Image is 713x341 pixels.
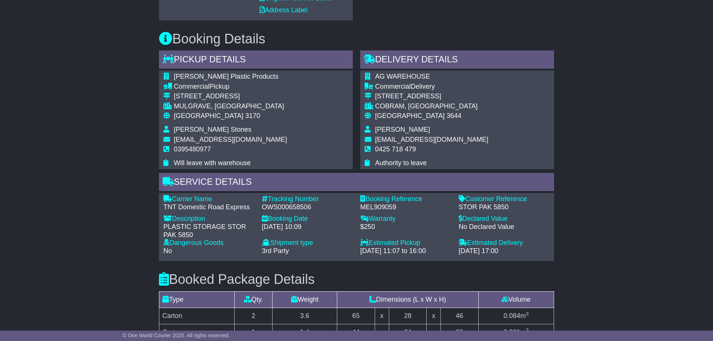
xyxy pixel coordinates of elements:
[375,136,488,143] span: [EMAIL_ADDRESS][DOMAIN_NAME]
[159,32,554,46] h3: Booking Details
[427,308,441,324] td: x
[337,308,375,324] td: 65
[375,324,389,340] td: x
[375,92,488,101] div: [STREET_ADDRESS]
[174,126,251,133] span: [PERSON_NAME] Stones
[163,203,254,212] div: TNT Domestic Road Express
[375,83,488,91] div: Delivery
[235,324,273,340] td: 1
[478,308,554,324] td: m
[375,83,411,90] span: Commercial
[163,223,254,239] div: PLASTIC STORAGE STOR PAK 5850
[360,247,451,255] div: [DATE] 11:07 to 16:00
[174,83,209,90] span: Commercial
[337,324,375,340] td: 44
[459,203,550,212] div: STOR PAK 5850
[360,195,451,203] div: Booking Reference
[262,247,289,255] span: 3rd Party
[174,159,251,167] span: Will leave with warehouse
[174,102,287,111] div: MULGRAVE, [GEOGRAPHIC_DATA]
[235,291,273,308] td: Qty.
[441,324,479,340] td: 20
[159,308,235,324] td: Carton
[526,327,529,333] sup: 3
[504,312,520,319] span: 0.084
[159,173,554,193] div: Service Details
[262,215,353,223] div: Booking Date
[478,291,554,308] td: Volume
[262,203,353,212] div: OWS000658506
[163,247,172,255] span: No
[375,145,416,153] span: 0425 718 479
[174,136,287,143] span: [EMAIL_ADDRESS][DOMAIN_NAME]
[375,126,430,133] span: [PERSON_NAME]
[174,112,243,119] span: [GEOGRAPHIC_DATA]
[163,215,254,223] div: Description
[459,215,550,223] div: Declared Value
[272,324,337,340] td: 1.4
[163,239,254,247] div: Dangerous Goods
[459,223,550,231] div: No Declared Value
[174,83,287,91] div: Pickup
[272,291,337,308] td: Weight
[526,311,529,317] sup: 3
[375,102,488,111] div: COBRAM, [GEOGRAPHIC_DATA]
[504,328,520,336] span: 0.021
[235,308,273,324] td: 2
[441,308,479,324] td: 46
[159,291,235,308] td: Type
[159,272,554,287] h3: Booked Package Details
[337,291,478,308] td: Dimensions (L x W x H)
[163,195,254,203] div: Carrier Name
[459,239,550,247] div: Estimated Delivery
[459,247,550,255] div: [DATE] 17:00
[389,324,427,340] td: 24
[459,195,550,203] div: Customer Reference
[159,50,353,71] div: Pickup Details
[123,332,230,338] span: © One World Courier 2025. All rights reserved.
[360,215,451,223] div: Warranty
[272,308,337,324] td: 3.6
[360,50,554,71] div: Delivery Details
[262,195,353,203] div: Tracking Number
[159,324,235,340] td: Carton
[262,223,353,231] div: [DATE] 10:09
[360,203,451,212] div: MEL909059
[260,6,307,14] a: Address Label
[375,308,389,324] td: x
[389,308,427,324] td: 28
[375,73,430,80] span: AG WAREHOUSE
[427,324,441,340] td: x
[446,112,461,119] span: 3644
[360,239,451,247] div: Estimated Pickup
[360,223,451,231] div: $250
[375,112,445,119] span: [GEOGRAPHIC_DATA]
[375,159,427,167] span: Authority to leave
[262,239,353,247] div: Shipment type
[174,145,211,153] span: 0395480977
[478,324,554,340] td: m
[245,112,260,119] span: 3170
[174,73,279,80] span: [PERSON_NAME] Plastic Products
[174,92,287,101] div: [STREET_ADDRESS]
